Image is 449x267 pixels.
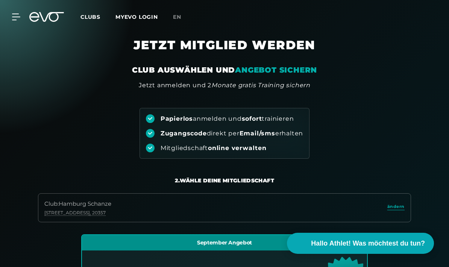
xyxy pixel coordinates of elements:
[211,82,310,89] em: Monate gratis Training sichern
[208,144,267,152] strong: online verwalten
[161,144,267,152] div: Mitgliedschaft
[80,14,100,20] span: Clubs
[387,203,405,212] a: ändern
[287,233,434,254] button: Hallo Athlet! Was möchtest du tun?
[161,115,294,123] div: anmelden und trainieren
[161,129,303,138] div: direkt per erhalten
[80,13,115,20] a: Clubs
[175,177,274,184] div: 2. Wähle deine Mitgliedschaft
[115,14,158,20] a: MYEVO LOGIN
[235,65,317,74] em: ANGEBOT SICHERN
[242,115,262,122] strong: sofort
[132,65,317,75] div: CLUB AUSWÄHLEN UND
[139,81,310,90] div: Jetzt anmelden und 2
[52,38,397,65] h1: JETZT MITGLIED WERDEN
[173,13,190,21] a: en
[311,238,425,249] span: Hallo Athlet! Was möchtest du tun?
[44,200,111,208] div: Club : Hamburg Schanze
[161,130,207,137] strong: Zugangscode
[387,203,405,210] span: ändern
[161,115,193,122] strong: Papierlos
[173,14,181,20] span: en
[240,130,275,137] strong: Email/sms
